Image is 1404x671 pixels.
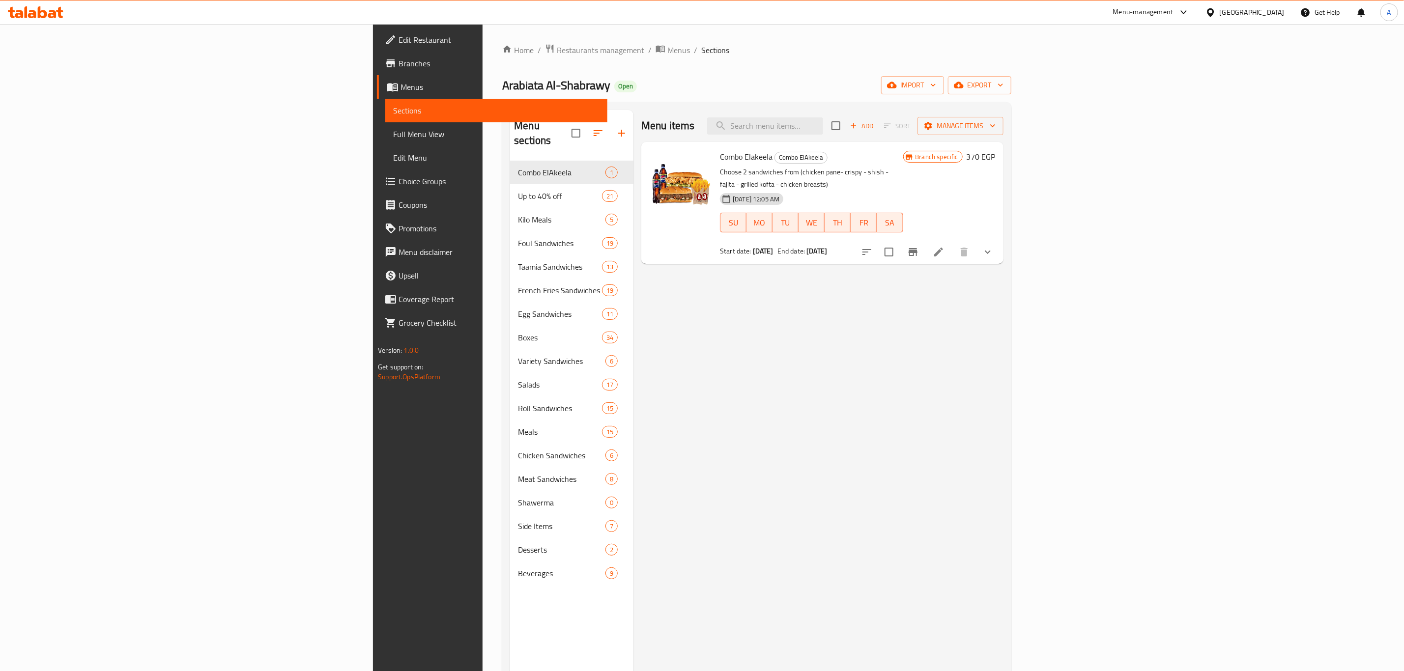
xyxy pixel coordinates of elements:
div: Variety Sandwiches6 [510,349,633,373]
span: Salads [518,379,602,391]
div: French Fries Sandwiches19 [510,279,633,302]
div: Chicken Sandwiches6 [510,444,633,467]
span: 0 [606,498,617,507]
span: Select to update [879,242,899,262]
span: Menus [667,44,690,56]
span: Open [614,82,637,90]
span: Get support on: [378,361,423,373]
span: Up to 40% off [518,190,602,202]
span: SU [724,216,743,230]
div: Menu-management [1113,6,1174,18]
span: Coverage Report [399,293,600,305]
span: Select section first [878,118,917,134]
div: Foul Sandwiches19 [510,231,633,255]
span: 11 [602,309,617,319]
span: Coupons [399,199,600,211]
span: Egg Sandwiches [518,308,602,320]
span: Branch specific [912,152,962,162]
div: Combo ElAkeela [774,152,828,164]
div: items [602,402,618,414]
a: Menus [377,75,607,99]
span: MO [750,216,769,230]
button: Add [846,118,878,134]
a: Promotions [377,217,607,240]
span: 1.0.0 [404,344,419,357]
div: items [602,426,618,438]
div: Desserts2 [510,538,633,561]
div: Side Items7 [510,514,633,538]
span: Sections [393,105,600,116]
span: Kilo Meals [518,214,605,225]
span: Sections [701,44,729,56]
li: / [694,44,697,56]
button: sort-choices [855,240,879,264]
span: Manage items [925,120,996,132]
button: MO [746,213,773,232]
span: Branches [399,57,600,69]
span: SA [881,216,899,230]
span: 21 [602,192,617,201]
div: items [605,167,618,178]
a: Support.OpsPlatform [378,370,440,383]
div: Taamia Sandwiches13 [510,255,633,279]
div: items [602,379,618,391]
a: Coverage Report [377,287,607,311]
span: Foul Sandwiches [518,237,602,249]
button: show more [976,240,1000,264]
span: Choice Groups [399,175,600,187]
div: Egg Sandwiches11 [510,302,633,326]
div: Chicken Sandwiches [518,449,605,461]
input: search [707,117,823,135]
div: items [605,544,618,556]
button: Branch-specific-item [901,240,925,264]
span: Select section [826,115,846,136]
span: Combo ElAkeela [775,152,827,163]
span: Menu disclaimer [399,246,600,258]
div: Open [614,81,637,92]
span: FR [855,216,873,230]
span: 13 [602,262,617,272]
a: Choice Groups [377,169,607,193]
a: Sections [385,99,607,122]
div: Roll Sandwiches15 [510,396,633,420]
span: Taamia Sandwiches [518,261,602,273]
span: Menus [401,81,600,93]
div: items [602,261,618,273]
span: Beverages [518,567,605,579]
span: Grocery Checklist [399,317,600,329]
span: Shawerma [518,497,605,508]
div: Meat Sandwiches [518,473,605,485]
span: 15 [602,404,617,413]
span: 5 [606,215,617,224]
div: Desserts [518,544,605,556]
div: Meat Sandwiches8 [510,467,633,491]
span: Add [849,120,875,132]
button: Add section [610,121,633,145]
span: 15 [602,427,617,437]
div: Shawerma0 [510,491,633,514]
div: items [602,332,618,343]
button: WE [799,213,825,232]
span: French Fries Sandwiches [518,284,602,296]
button: Manage items [917,117,1003,135]
a: Menu disclaimer [377,240,607,264]
span: Add item [846,118,878,134]
span: Roll Sandwiches [518,402,602,414]
button: TU [773,213,799,232]
div: Meals [518,426,602,438]
span: Boxes [518,332,602,343]
button: TH [825,213,851,232]
span: 8 [606,475,617,484]
span: Side Items [518,520,605,532]
span: [DATE] 12:05 AM [729,195,783,204]
a: Menus [656,44,690,56]
span: Combo ElAkeela [518,167,605,178]
button: SA [877,213,903,232]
